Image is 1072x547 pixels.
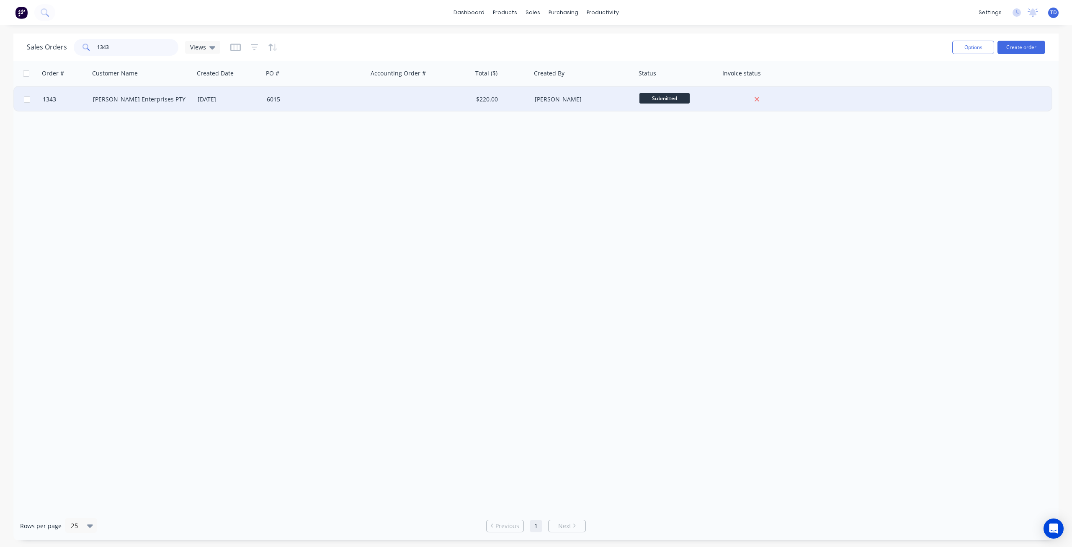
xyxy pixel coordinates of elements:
div: Created Date [197,69,234,78]
span: 1343 [43,95,56,104]
button: Options [952,41,994,54]
a: dashboard [449,6,489,19]
div: products [489,6,521,19]
div: Invoice status [722,69,761,78]
div: Customer Name [92,69,138,78]
div: Total ($) [475,69,497,78]
span: Views [190,43,206,52]
div: purchasing [544,6,582,19]
input: Search... [97,39,179,56]
button: Create order [997,41,1045,54]
div: Order # [42,69,64,78]
div: Open Intercom Messenger [1044,518,1064,539]
div: PO # [266,69,279,78]
span: Next [558,522,571,530]
div: [PERSON_NAME] [535,95,628,104]
div: 6015 [267,95,360,104]
a: [PERSON_NAME] Enterprises PTY LTD [93,95,198,103]
span: TD [1050,9,1057,16]
div: Status [639,69,656,78]
div: productivity [582,6,623,19]
div: sales [521,6,544,19]
div: $220.00 [476,95,526,104]
div: settings [974,6,1006,19]
span: Rows per page [20,522,62,530]
div: [DATE] [198,95,260,104]
h1: Sales Orders [27,43,67,51]
a: Next page [549,522,585,530]
div: Accounting Order # [371,69,426,78]
a: Page 1 is your current page [530,520,542,532]
div: Created By [534,69,564,78]
span: Submitted [639,93,690,104]
img: Factory [15,6,28,19]
a: Previous page [487,522,523,530]
span: Previous [495,522,519,530]
a: 1343 [43,87,93,112]
ul: Pagination [483,520,589,532]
